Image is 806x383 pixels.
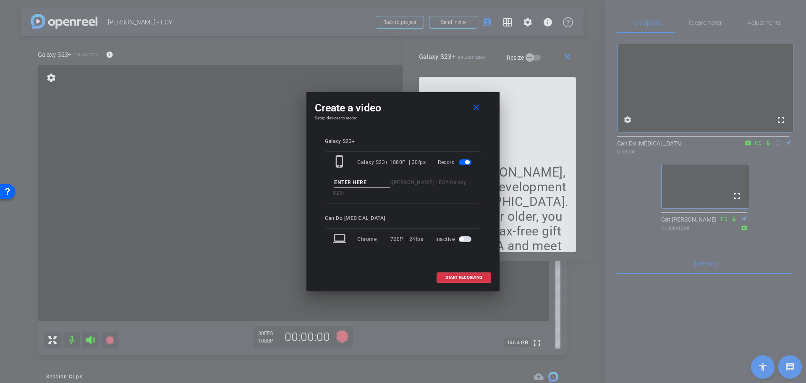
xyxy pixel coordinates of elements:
[435,232,473,247] div: Inactive
[334,177,390,188] input: ENTER HERE
[390,155,426,170] div: 1080P | 30fps
[357,155,390,170] div: Galaxy S23+
[471,103,482,113] mat-icon: close
[390,232,424,247] div: 720P | 24fps
[448,180,450,185] span: -
[438,155,473,170] div: Record
[325,138,481,145] div: Galaxy S23+
[390,180,393,185] span: -
[437,272,491,283] button: START RECORDING
[357,232,390,247] div: Chrome
[445,275,482,280] span: START RECORDING
[333,180,466,196] span: Galaxy S23+
[315,100,491,116] div: Create a video
[333,155,348,170] mat-icon: phone_iphone
[333,232,348,247] mat-icon: laptop
[392,180,448,185] span: [PERSON_NAME] - EOY
[325,215,481,222] div: Can Do [MEDICAL_DATA]
[315,116,491,121] h4: Setup devices to record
